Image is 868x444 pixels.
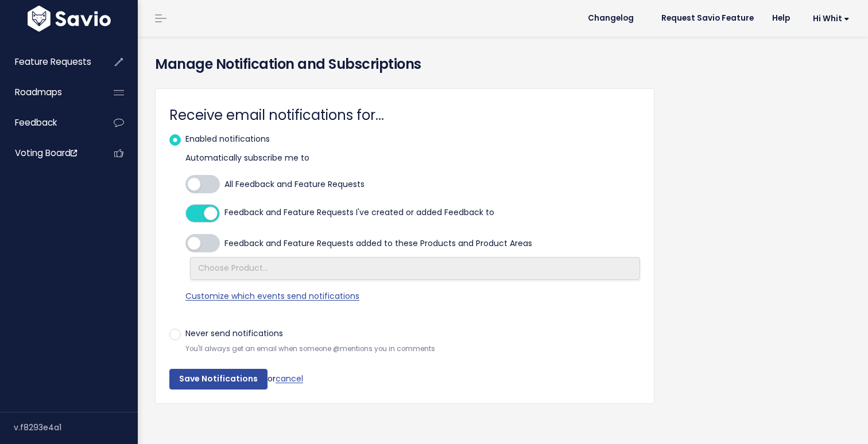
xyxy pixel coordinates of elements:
legend: Receive email notifications for... [169,103,640,127]
label: Automatically subscribe me to [185,151,309,165]
span: Customize which events send notifications [185,290,359,302]
span: Feature Requests [15,56,91,68]
a: Feedback [3,110,95,136]
a: cancel [276,373,303,384]
span: Roadmaps [15,86,62,98]
span: Changelog [588,14,634,22]
span: Feedback and Feature Requests I've created or added Feedback to [224,207,494,238]
label: Never send notifications [185,326,283,341]
small: You'll always get an email when someone @mentions you in comments [185,343,640,355]
label: Enabled notifications [185,132,270,146]
input: Save Notifications [169,369,268,390]
a: Request Savio Feature [652,10,763,27]
a: Help [763,10,799,27]
a: Voting Board [3,140,95,166]
span: Voting Board [15,147,77,159]
a: Hi Whit [799,10,859,28]
span: All Feedback and Feature Requests [224,175,365,193]
span: Feedback [15,116,57,128]
a: Roadmaps [3,79,95,106]
form: or [169,103,640,390]
a: Customize which events send notifications [185,280,640,313]
img: logo-white.9d6f32f41409.svg [25,6,114,32]
div: v.f8293e4a1 [14,412,138,442]
span: Hi Whit [813,14,850,23]
span: Feedback and Feature Requests added to these Products and Product Areas [224,234,532,252]
h4: Manage Notification and Subscriptions [155,54,851,75]
a: Feature Requests [3,49,95,75]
